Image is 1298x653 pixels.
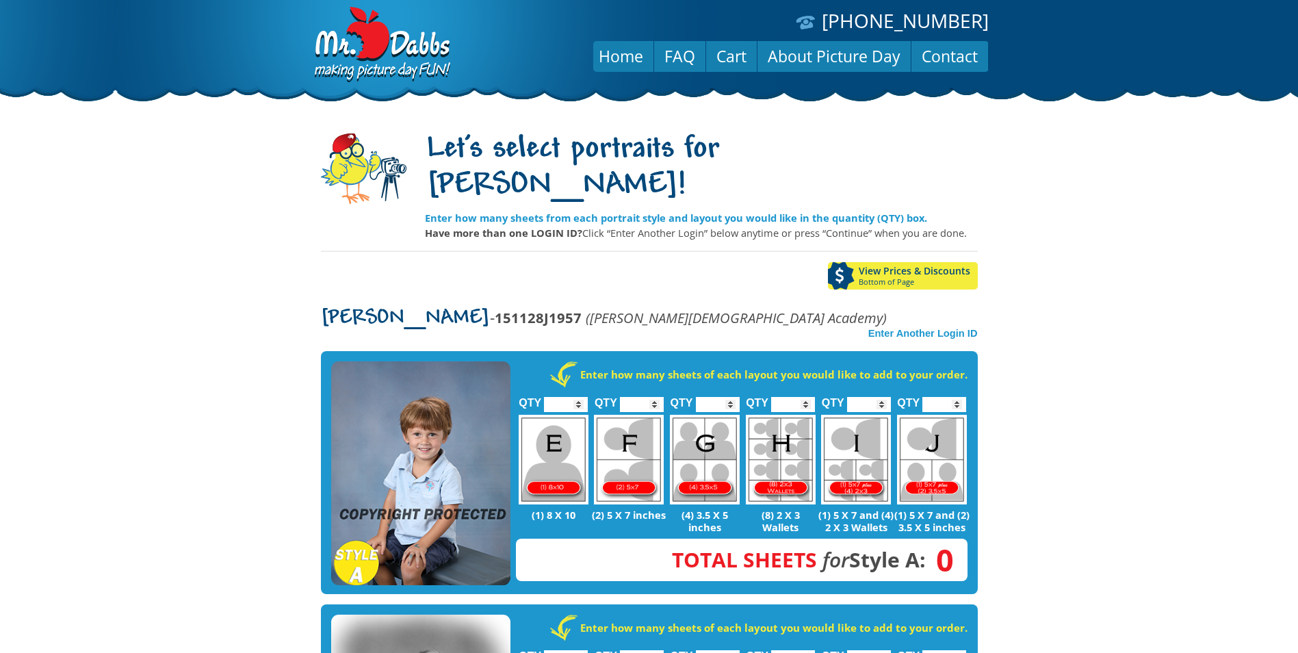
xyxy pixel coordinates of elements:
[425,132,978,205] h1: Let's select portraits for [PERSON_NAME]!
[519,415,588,504] img: E
[897,415,967,504] img: J
[495,308,582,327] strong: 151128J1957
[859,278,978,286] span: Bottom of Page
[742,509,818,533] p: (8) 2 X 3 Wallets
[425,225,978,240] p: Click “Enter Another Login” below anytime or press “Continue” when you are done.
[757,40,911,73] a: About Picture Day
[821,415,891,504] img: I
[671,382,693,415] label: QTY
[580,621,968,635] strong: Enter how many sheets of each layout you would like to add to your order.
[310,7,452,84] img: Dabbs Company
[746,382,768,415] label: QTY
[672,546,926,574] strong: Style A:
[425,211,927,225] strong: Enter how many sheets from each portrait style and layout you would like in the quantity (QTY) box.
[706,40,757,73] a: Cart
[586,308,887,327] em: ([PERSON_NAME][DEMOGRAPHIC_DATA] Academy)
[670,415,740,504] img: G
[595,382,617,415] label: QTY
[654,40,705,73] a: FAQ
[822,8,989,34] a: [PHONE_NUMBER]
[519,382,541,415] label: QTY
[911,40,988,73] a: Contact
[897,382,920,415] label: QTY
[868,328,978,339] a: Enter Another Login ID
[321,307,490,329] span: [PERSON_NAME]
[588,40,653,73] a: Home
[822,382,844,415] label: QTY
[591,509,667,521] p: (2) 5 X 7 inches
[425,226,582,240] strong: Have more than one LOGIN ID?
[516,509,592,521] p: (1) 8 X 10
[321,133,406,204] img: camera-mascot
[580,368,968,381] strong: Enter how many sheets of each layout you would like to add to your order.
[746,415,816,504] img: H
[822,546,849,574] em: for
[672,546,817,574] span: Total Sheets
[926,552,954,567] span: 0
[828,262,978,290] a: View Prices & DiscountsBottom of Page
[594,415,664,504] img: F
[894,509,970,533] p: (1) 5 X 7 and (2) 3.5 X 5 inches
[321,310,887,326] p: -
[667,509,743,533] p: (4) 3.5 X 5 inches
[331,361,510,586] img: STYLE A
[818,509,894,533] p: (1) 5 X 7 and (4) 2 X 3 Wallets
